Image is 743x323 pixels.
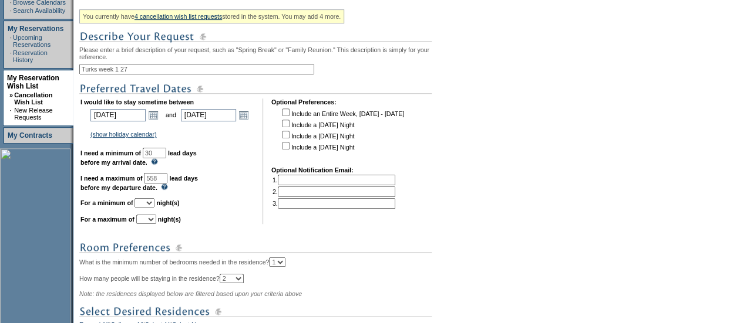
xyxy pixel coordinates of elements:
[158,216,181,223] b: night(s)
[13,34,51,48] a: Upcoming Reservations
[147,108,160,121] a: Open the calendar popup.
[280,107,404,158] td: Include an Entire Week, [DATE] - [DATE] Include a [DATE] Night Include a [DATE] Night Include a [...
[14,107,52,121] a: New Release Requests
[90,131,157,138] a: (show holiday calendar)
[8,25,63,33] a: My Reservations
[273,198,395,209] td: 3.
[7,74,59,90] a: My Reservation Wish List
[80,175,198,191] b: lead days before my departure date.
[13,7,65,14] a: Search Availability
[80,216,135,223] b: For a maximum of
[80,98,194,106] b: I would like to stay sometime between
[80,199,133,206] b: For a minimum of
[8,131,52,140] a: My Contracts
[90,109,146,121] input: Date format: M/D/Y. Shortcut keys: [T] for Today. [UP] or [.] for Next Day. [DOWN] or [,] for Pre...
[10,49,12,63] td: ·
[273,175,395,185] td: 1.
[156,199,179,206] b: night(s)
[271,98,337,106] b: Optional Preferences:
[80,149,197,166] b: lead days before my arrival date.
[79,290,302,297] span: Note: the residences displayed below are filtered based upon your criteria above
[10,7,12,14] td: ·
[151,158,158,165] img: questionMark_lightBlue.gif
[13,49,48,63] a: Reservation History
[10,34,12,48] td: ·
[9,91,13,98] b: »
[79,9,344,23] div: You currently have stored in the system. You may add 4 more.
[80,175,142,182] b: I need a maximum of
[161,183,168,190] img: questionMark_lightBlue.gif
[181,109,236,121] input: Date format: M/D/Y. Shortcut keys: [T] for Today. [UP] or [.] for Next Day. [DOWN] or [,] for Pre...
[14,91,52,106] a: Cancellation Wish List
[79,240,432,255] img: subTtlRoomPreferences.gif
[237,108,250,121] a: Open the calendar popup.
[9,107,13,121] td: ·
[135,13,222,20] a: 4 cancellation wish list requests
[80,149,141,157] b: I need a minimum of
[271,166,354,174] b: Optional Notification Email:
[164,107,178,123] td: and
[273,186,395,197] td: 2.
